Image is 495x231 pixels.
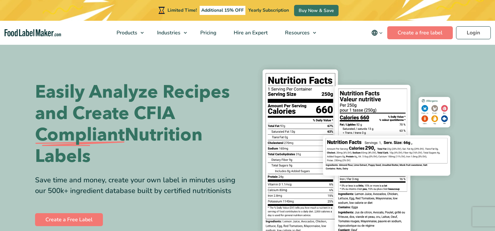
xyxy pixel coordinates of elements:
[35,81,243,167] h1: Easily Analyze Recipes and Create CFIA Nutrition Labels
[367,26,387,39] button: Change language
[387,26,453,39] a: Create a free label
[35,124,125,146] span: Compliant
[155,29,181,36] span: Industries
[192,21,224,45] a: Pricing
[35,213,103,226] a: Create a Free Label
[248,7,289,13] span: Yearly Subscription
[115,29,138,36] span: Products
[200,6,245,15] span: Additional 15% OFF
[456,26,491,39] a: Login
[225,21,275,45] a: Hire an Expert
[108,21,147,45] a: Products
[283,29,310,36] span: Resources
[35,175,243,196] div: Save time and money, create your own label in minutes using our 500k+ ingredient database built b...
[294,5,339,16] a: Buy Now & Save
[277,21,319,45] a: Resources
[198,29,217,36] span: Pricing
[5,29,61,37] a: Food Label Maker homepage
[232,29,268,36] span: Hire an Expert
[167,7,197,13] span: Limited Time!
[149,21,190,45] a: Industries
